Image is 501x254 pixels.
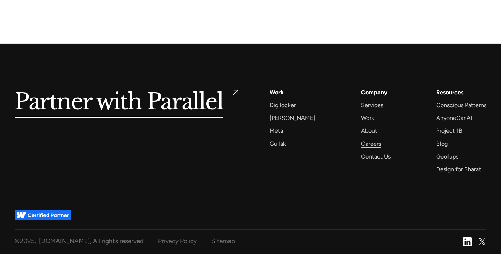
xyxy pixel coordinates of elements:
[436,126,462,136] a: Project 1B
[436,152,458,161] a: Goofups
[15,235,144,247] div: © , [DOMAIN_NAME], All rights reserved
[361,113,374,123] a: Work
[270,126,283,136] a: Meta
[270,113,315,123] a: [PERSON_NAME]
[211,235,235,247] a: Sitemap
[436,100,486,110] a: Conscious Patterns
[270,100,296,110] a: Digilocker
[361,126,377,136] a: About
[436,113,472,123] a: AnyoneCanAI
[361,139,381,149] a: Careers
[158,235,197,247] a: Privacy Policy
[436,164,481,174] a: Design for Bharat
[436,87,463,97] div: Resources
[15,87,223,117] h5: Partner with Parallel
[361,152,391,161] a: Contact Us
[270,139,286,149] a: Gullak
[15,87,240,117] a: Partner with Parallel
[20,237,35,245] span: 2025
[436,139,448,149] a: Blog
[361,87,387,97] a: Company
[361,100,383,110] a: Services
[270,87,284,97] a: Work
